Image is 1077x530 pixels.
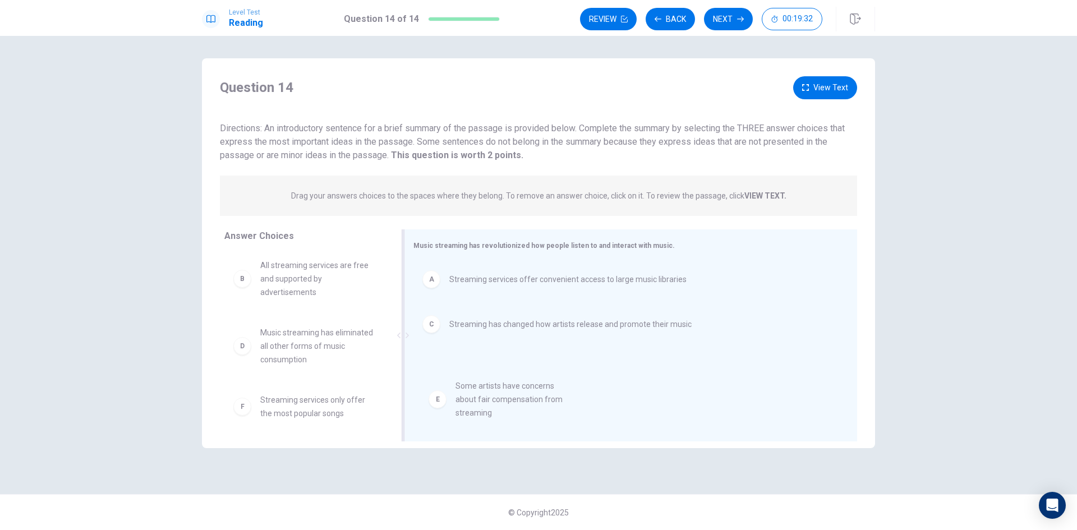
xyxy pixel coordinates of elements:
div: Open Intercom Messenger [1039,492,1066,519]
span: 00:19:32 [783,15,813,24]
strong: VIEW TEXT. [744,191,786,200]
span: Music streaming has revolutionized how people listen to and interact with music. [413,242,675,250]
button: Back [646,8,695,30]
h1: Question 14 of 14 [344,12,419,26]
p: Drag your answers choices to the spaces where they belong. To remove an answer choice, click on i... [291,191,786,200]
span: Answer Choices [224,231,294,241]
span: © Copyright 2025 [508,508,569,517]
strong: This question is worth 2 points. [389,150,523,160]
button: Next [704,8,753,30]
button: Review [580,8,637,30]
h4: Question 14 [220,79,293,96]
span: Level Test [229,8,263,16]
button: View Text [793,76,857,99]
span: Directions: An introductory sentence for a brief summary of the passage is provided below. Comple... [220,123,845,160]
h1: Reading [229,16,263,30]
button: 00:19:32 [762,8,822,30]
